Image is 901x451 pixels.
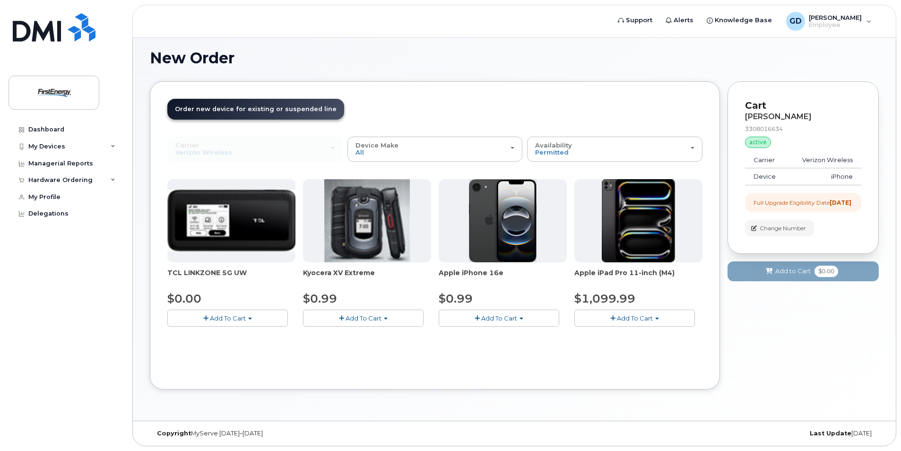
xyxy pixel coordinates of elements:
[814,266,838,277] span: $0.00
[355,148,364,156] span: All
[439,268,567,287] div: Apple iPhone 16e
[210,314,246,322] span: Add To Cart
[574,268,702,287] div: Apple iPad Pro 11-inch (M4)
[788,152,861,169] td: Verizon Wireless
[439,292,473,305] span: $0.99
[535,148,569,156] span: Permitted
[745,113,861,121] div: [PERSON_NAME]
[346,314,381,322] span: Add To Cart
[728,261,879,281] button: Add to Cart $0.00
[535,141,572,149] span: Availability
[150,430,393,437] div: MyServe [DATE]–[DATE]
[167,190,295,252] img: linkzone5g.png
[745,220,814,236] button: Change Number
[175,105,337,113] span: Order new device for existing or suspended line
[303,292,337,305] span: $0.99
[745,168,788,185] td: Device
[481,314,517,322] span: Add To Cart
[324,179,410,262] img: xvextreme.gif
[754,199,851,207] div: Full Upgrade Eligibility Date
[810,430,851,437] strong: Last Update
[157,430,191,437] strong: Copyright
[745,152,788,169] td: Carrier
[167,268,295,287] div: TCL LINKZONE 5G UW
[469,179,537,262] img: iphone16e.png
[775,267,811,276] span: Add to Cart
[745,125,861,133] div: 3308016634
[830,199,851,206] strong: [DATE]
[745,137,771,148] div: active
[760,224,806,233] span: Change Number
[439,310,559,326] button: Add To Cart
[347,137,523,161] button: Device Make All
[860,410,894,444] iframe: Messenger Launcher
[574,310,695,326] button: Add To Cart
[150,50,879,66] h1: New Order
[167,310,288,326] button: Add To Cart
[527,137,702,161] button: Availability Permitted
[303,268,431,287] div: Kyocera XV Extreme
[574,292,635,305] span: $1,099.99
[167,292,201,305] span: $0.00
[602,179,675,262] img: ipad_pro_11_m4.png
[303,310,424,326] button: Add To Cart
[617,314,653,322] span: Add To Cart
[745,99,861,113] p: Cart
[788,168,861,185] td: iPhone
[355,141,399,149] span: Device Make
[636,430,879,437] div: [DATE]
